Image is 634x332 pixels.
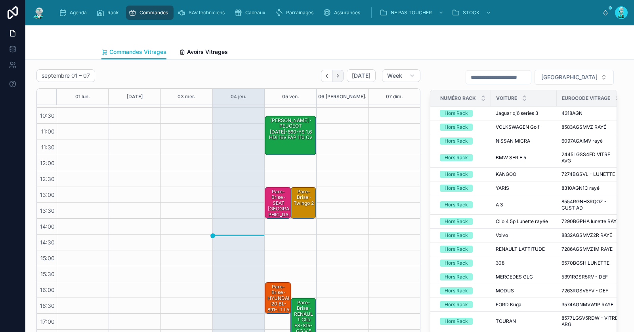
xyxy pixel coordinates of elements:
span: RENAULT LATTITUDE [496,246,545,252]
a: Hors Rack [440,232,486,239]
button: [DATE] [347,69,376,82]
div: scrollable content [52,4,602,21]
a: Parrainages [273,6,319,20]
span: MODUS [496,288,514,294]
button: 04 jeu. [231,89,246,105]
span: 13:30 [38,207,57,214]
span: 7263RGSV5FV - DEF [561,288,608,294]
span: KANGOO [496,171,516,177]
a: Commandes [126,6,174,20]
div: Pare-Brise · Twingo 2 [291,187,316,218]
a: Hors Rack [440,124,486,131]
div: Hors Rack [445,185,468,192]
span: 8310AGN1C rayé [561,185,600,191]
button: [DATE] [127,89,143,105]
a: Commandes Vitrages [101,45,166,60]
span: 11:30 [39,144,57,151]
a: 8583AGSMVZ RAYÉ [561,124,621,130]
span: 17:00 [38,318,57,325]
div: [PERSON_NAME] · PEUGEOT [DATE]-860-YS 1.6 HDi 16V FAP 110 cv [265,116,316,155]
span: STOCK [463,10,479,16]
a: Hors Rack [440,201,486,208]
a: Avoirs Vitrages [179,45,228,61]
div: Hors Rack [445,171,468,178]
a: Hors Rack [440,137,486,145]
span: BMW SERIE 5 [496,155,526,161]
span: 13:00 [38,191,57,198]
button: Back [321,70,332,82]
div: 01 lun. [75,89,90,105]
a: 6570BGSH LUNETTE [561,260,621,266]
a: 5391RGSR5RV - DEF [561,274,621,280]
a: Hors Rack [440,259,486,267]
a: Hors Rack [440,154,486,161]
button: Week [382,69,420,82]
span: 11:00 [39,128,57,135]
div: Hors Rack [445,246,468,253]
a: Clio 4 5p Lunette rayée [496,218,552,225]
a: 8577LGSV5RDW - VITRE ARG [561,315,621,328]
span: VOLKSWAGEN Golf [496,124,539,130]
div: Hors Rack [445,232,468,239]
span: Parrainages [286,10,313,16]
div: Hors Rack [445,201,468,208]
span: 12:00 [38,160,57,166]
a: RENAULT LATTITUDE [496,246,552,252]
span: 8583AGSMVZ RAYÉ [561,124,606,130]
span: YARIS [496,185,509,191]
div: Hors Rack [445,273,468,280]
div: Hors Rack [445,259,468,267]
span: FORD Kuga [496,301,521,308]
button: 07 dim. [386,89,403,105]
a: Agenda [56,6,92,20]
span: 16:30 [38,302,57,309]
span: Cadeaux [245,10,265,16]
a: STOCK [449,6,495,20]
span: Week [387,72,402,79]
a: Hors Rack [440,185,486,192]
div: Hors Rack [445,124,468,131]
span: MERCEDES GLC [496,274,533,280]
a: Assurances [321,6,366,20]
span: 6570BGSH LUNETTE [561,260,609,266]
span: 6097AGAIMV rayé [561,138,603,144]
span: Jaguar xj6 series 3 [496,110,538,116]
a: A 3 [496,202,552,208]
a: Hors Rack [440,246,486,253]
button: 03 mer. [178,89,195,105]
a: FORD Kuga [496,301,552,308]
span: 14:30 [38,239,57,246]
a: 8832AGSMVZ2R RAYÉ [561,232,621,239]
a: 7286AGSMVZ1M RAYE [561,246,621,252]
div: Hors Rack [445,137,468,145]
a: 6097AGAIMV rayé [561,138,621,144]
span: [DATE] [352,72,370,79]
span: 7290BGPHA lunette RAYÉ [561,218,619,225]
div: Hors Rack [445,287,468,294]
span: 4318AGN [561,110,582,116]
span: Avoirs Vitrages [187,48,228,56]
img: App logo [32,6,46,19]
span: A 3 [496,202,503,208]
span: TOURAN [496,318,516,324]
span: Agenda [70,10,87,16]
span: Commandes Vitrages [109,48,166,56]
a: 2445LGSS4FD VITRE AVG [561,151,621,164]
span: 12:30 [38,176,57,182]
a: Hors Rack [440,110,486,117]
a: 4318AGN [561,110,621,116]
span: 3574AGNMVW1P RAYE [561,301,613,308]
button: 06 [PERSON_NAME]. [318,89,367,105]
a: NISSAN MICRA [496,138,552,144]
div: Hors Rack [445,318,468,325]
a: 7290BGPHA lunette RAYÉ [561,218,621,225]
div: Hors Rack [445,218,468,225]
span: 15:30 [38,271,57,277]
a: Volvo [496,232,552,239]
span: SAV techniciens [189,10,225,16]
a: Cadeaux [232,6,271,20]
